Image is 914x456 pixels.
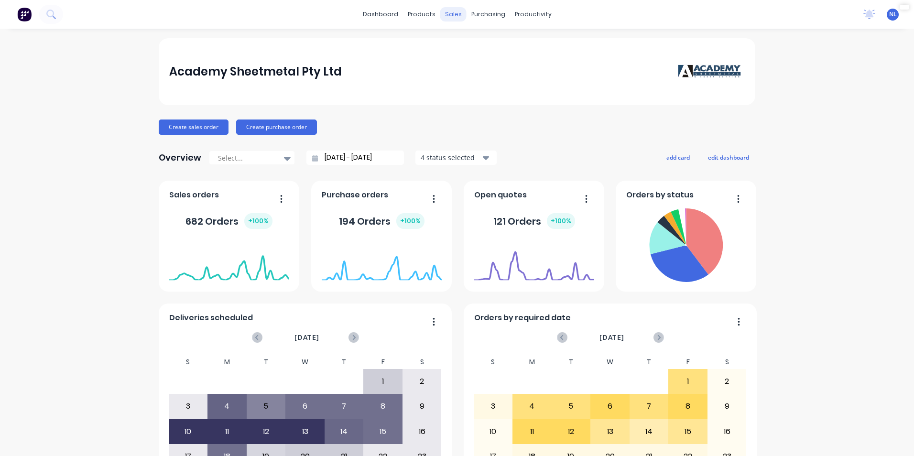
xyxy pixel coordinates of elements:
span: Orders by status [626,189,694,201]
div: T [325,355,364,369]
div: 2 [708,369,746,393]
div: 3 [474,394,512,418]
div: 14 [325,420,363,444]
div: 12 [552,420,590,444]
div: F [668,355,707,369]
div: 16 [708,420,746,444]
img: Factory [17,7,32,22]
div: T [552,355,591,369]
div: 9 [403,394,441,418]
div: Overview [159,148,201,167]
div: 121 Orders [493,213,575,229]
div: sales [440,7,467,22]
div: 6 [591,394,629,418]
div: 5 [552,394,590,418]
div: 6 [286,394,324,418]
div: 682 Orders [185,213,272,229]
div: 13 [591,420,629,444]
div: 5 [247,394,285,418]
div: purchasing [467,7,510,22]
div: 14 [630,420,668,444]
div: T [630,355,669,369]
div: M [207,355,247,369]
div: 2 [403,369,441,393]
div: S [169,355,208,369]
div: 16 [403,420,441,444]
div: productivity [510,7,556,22]
div: S [474,355,513,369]
div: 7 [630,394,668,418]
button: edit dashboard [702,151,755,163]
div: + 100 % [547,213,575,229]
div: 194 Orders [339,213,424,229]
span: NL [889,10,897,19]
div: 8 [669,394,707,418]
div: F [363,355,403,369]
button: Create purchase order [236,119,317,135]
img: Academy Sheetmetal Pty Ltd [678,65,745,79]
div: Academy Sheetmetal Pty Ltd [169,62,342,81]
span: Open quotes [474,189,527,201]
div: 1 [364,369,402,393]
div: 1 [669,369,707,393]
span: Purchase orders [322,189,388,201]
div: 4 status selected [421,152,481,163]
div: S [403,355,442,369]
div: 7 [325,394,363,418]
button: add card [660,151,696,163]
span: [DATE] [294,332,319,343]
div: 8 [364,394,402,418]
div: 12 [247,420,285,444]
div: S [707,355,747,369]
div: W [590,355,630,369]
button: 4 status selected [415,151,497,165]
button: Create sales order [159,119,228,135]
div: 10 [169,420,207,444]
div: 15 [364,420,402,444]
div: + 100 % [396,213,424,229]
div: + 100 % [244,213,272,229]
div: 13 [286,420,324,444]
span: Sales orders [169,189,219,201]
div: 10 [474,420,512,444]
div: 15 [669,420,707,444]
span: [DATE] [599,332,624,343]
div: T [247,355,286,369]
div: M [512,355,552,369]
div: 3 [169,394,207,418]
div: products [403,7,440,22]
div: 4 [208,394,246,418]
div: W [285,355,325,369]
div: 11 [513,420,551,444]
div: 9 [708,394,746,418]
div: 11 [208,420,246,444]
a: dashboard [358,7,403,22]
div: 4 [513,394,551,418]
